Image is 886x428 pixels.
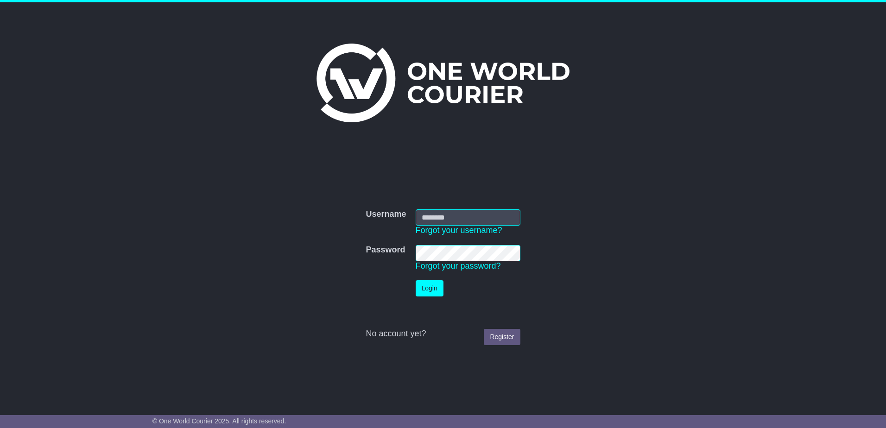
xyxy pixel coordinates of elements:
a: Forgot your username? [416,226,502,235]
img: One World [316,44,570,122]
a: Register [484,329,520,345]
div: No account yet? [366,329,520,339]
button: Login [416,280,443,296]
label: Password [366,245,405,255]
a: Forgot your password? [416,261,501,271]
label: Username [366,209,406,220]
span: © One World Courier 2025. All rights reserved. [152,417,286,425]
